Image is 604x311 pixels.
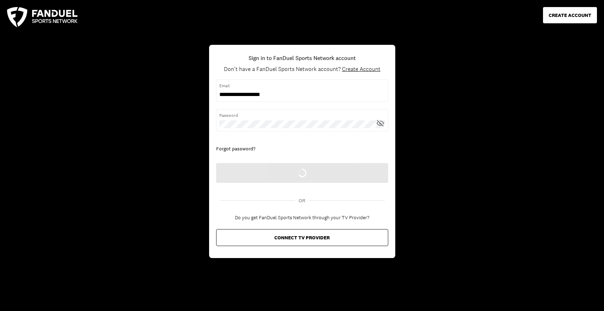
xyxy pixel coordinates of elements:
button: CONNECT TV PROVIDER [216,229,388,246]
span: OR [299,197,305,204]
span: Email [219,83,385,89]
div: Do you get FanDuel Sports Network through your TV Provider? [235,215,369,221]
div: Don't have a FanDuel Sports Network account? [224,66,380,72]
span: Password [219,112,385,119]
button: CREATE ACCOUNT [543,7,597,23]
div: Forgot password? [216,145,388,152]
h1: Sign in to FanDuel Sports Network account [249,54,356,62]
span: Create Account [342,65,380,73]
